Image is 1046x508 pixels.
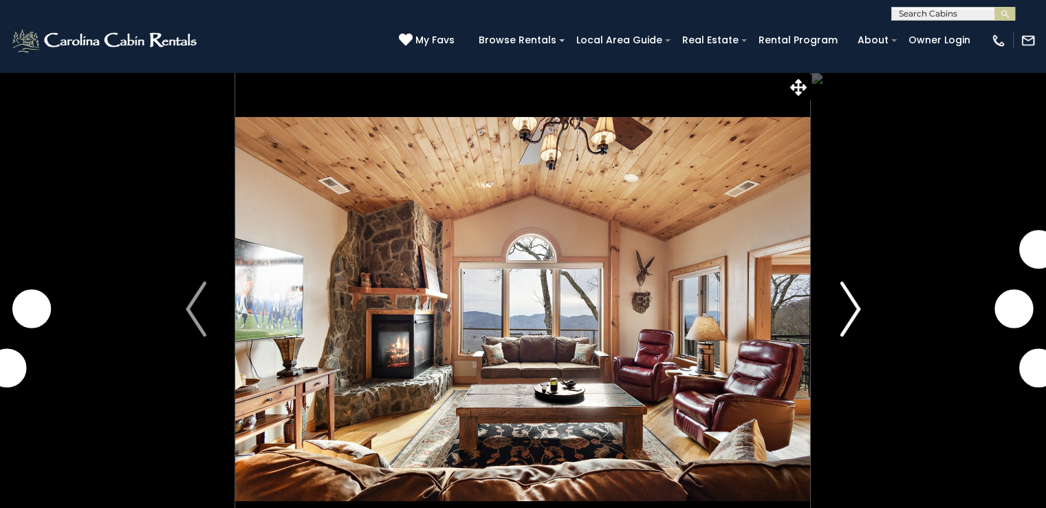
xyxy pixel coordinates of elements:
a: Rental Program [752,30,845,51]
a: Real Estate [675,30,745,51]
img: phone-regular-white.png [991,33,1006,48]
a: Owner Login [902,30,977,51]
a: Browse Rentals [472,30,563,51]
a: Local Area Guide [569,30,669,51]
img: mail-regular-white.png [1021,33,1036,48]
a: About [851,30,895,51]
img: arrow [186,282,206,337]
img: arrow [840,282,860,337]
span: My Favs [415,33,455,47]
a: My Favs [399,33,458,48]
img: White-1-2.png [10,27,201,54]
